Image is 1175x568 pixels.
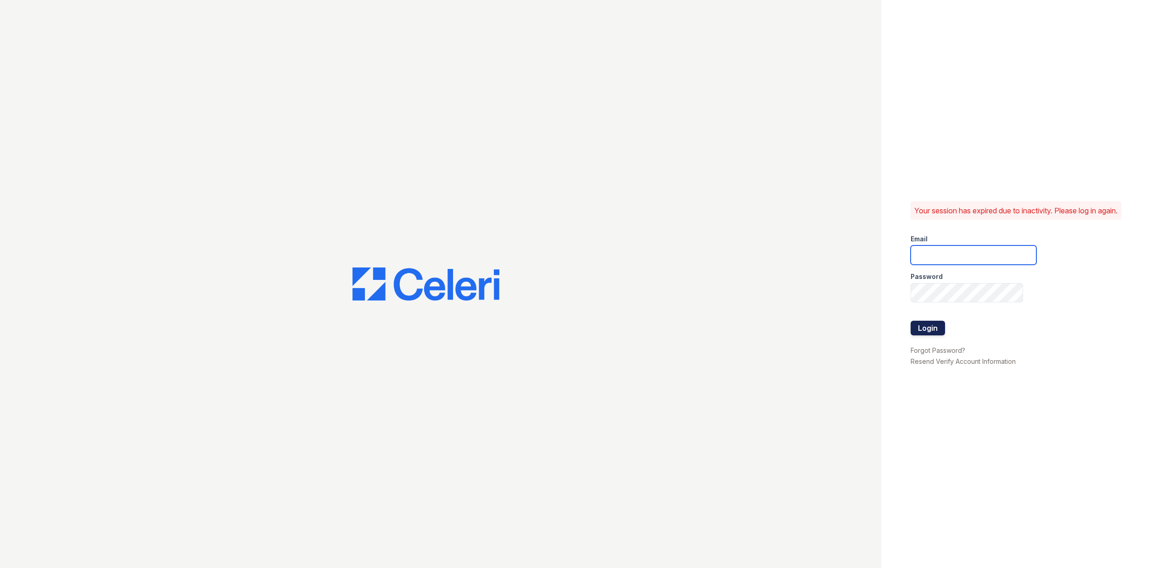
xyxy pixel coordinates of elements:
p: Your session has expired due to inactivity. Please log in again. [914,205,1118,216]
button: Login [911,321,945,335]
label: Password [911,272,943,281]
label: Email [911,234,928,244]
img: CE_Logo_Blue-a8612792a0a2168367f1c8372b55b34899dd931a85d93a1a3d3e32e68fde9ad4.png [352,267,499,301]
a: Forgot Password? [911,346,965,354]
a: Resend Verify Account Information [911,357,1016,365]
